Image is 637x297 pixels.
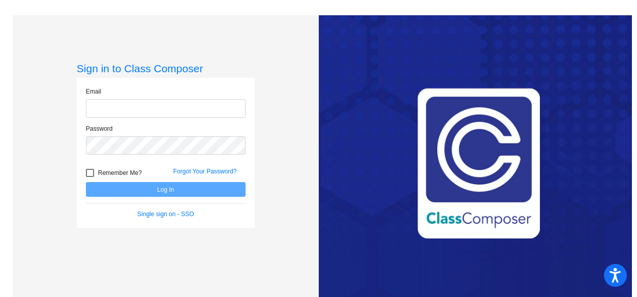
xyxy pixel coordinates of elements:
[98,167,142,179] span: Remember Me?
[173,168,237,175] a: Forgot Your Password?
[86,87,101,96] label: Email
[137,211,194,218] a: Single sign on - SSO
[86,182,246,197] button: Log In
[77,62,255,75] h3: Sign in to Class Composer
[86,124,113,133] label: Password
